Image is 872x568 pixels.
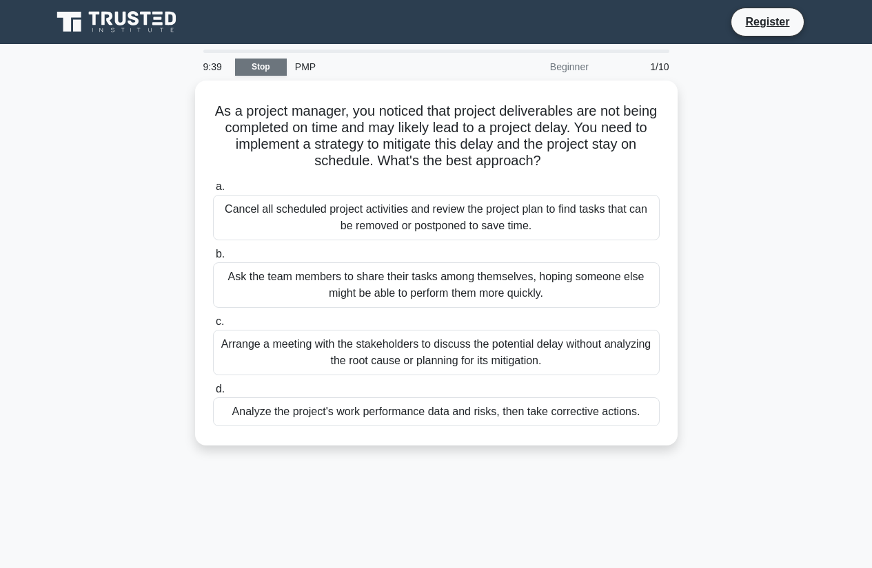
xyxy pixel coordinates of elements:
[216,315,224,327] span: c.
[597,53,678,81] div: 1/10
[213,330,660,375] div: Arrange a meeting with the stakeholders to discuss the potential delay without analyzing the root...
[287,53,476,81] div: PMP
[212,103,661,170] h5: As a project manager, you noticed that project deliverables are not being completed on time and m...
[216,383,225,395] span: d.
[213,195,660,240] div: Cancel all scheduled project activities and review the project plan to find tasks that can be rem...
[235,59,287,76] a: Stop
[213,262,660,308] div: Ask the team members to share their tasks among themselves, hoping someone else might be able to ...
[737,13,798,30] a: Register
[476,53,597,81] div: Beginner
[213,397,660,426] div: Analyze the project's work performance data and risks, then take corrective actions.
[216,248,225,260] span: b.
[195,53,235,81] div: 9:39
[216,180,225,192] span: a.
